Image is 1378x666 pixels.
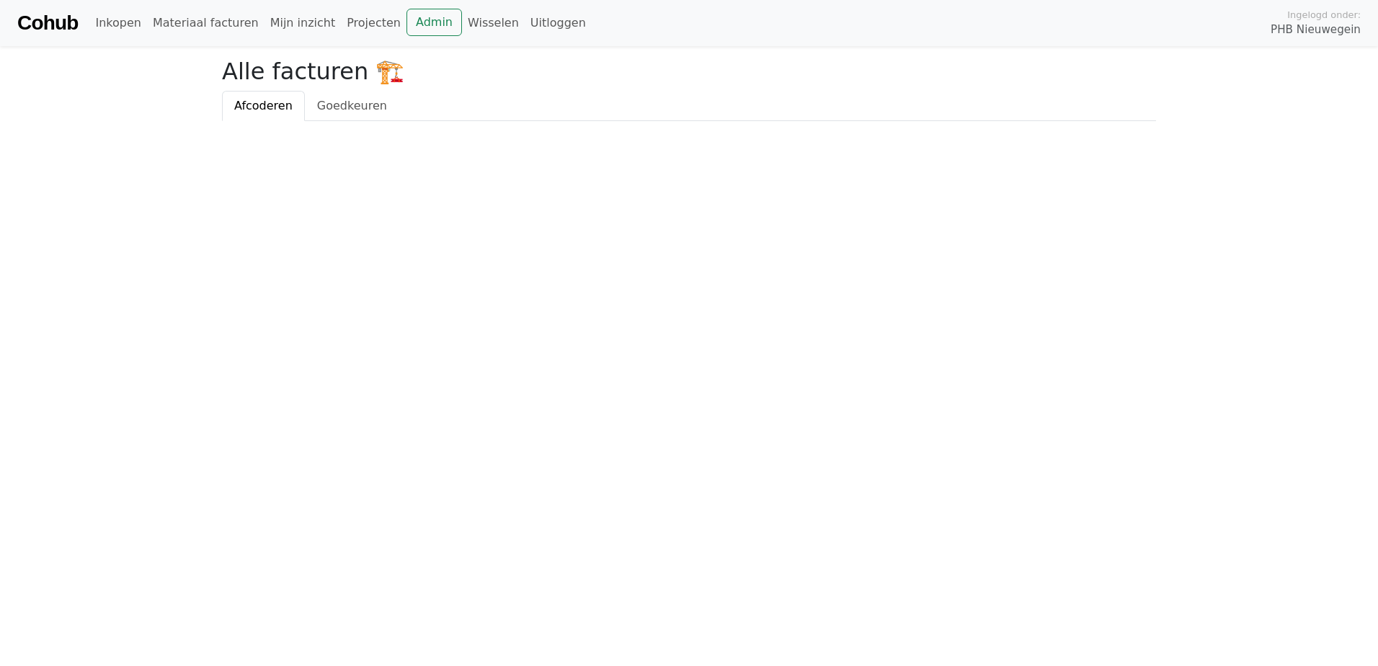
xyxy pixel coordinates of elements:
a: Wisselen [462,9,525,37]
span: Afcoderen [234,99,293,112]
span: Ingelogd onder: [1287,8,1361,22]
span: PHB Nieuwegein [1271,22,1361,38]
span: Goedkeuren [317,99,387,112]
a: Mijn inzicht [265,9,342,37]
a: Projecten [341,9,406,37]
a: Goedkeuren [305,91,399,121]
a: Afcoderen [222,91,305,121]
a: Admin [406,9,462,36]
a: Inkopen [89,9,146,37]
h2: Alle facturen 🏗️ [222,58,1156,85]
a: Materiaal facturen [147,9,265,37]
a: Uitloggen [525,9,592,37]
a: Cohub [17,6,78,40]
